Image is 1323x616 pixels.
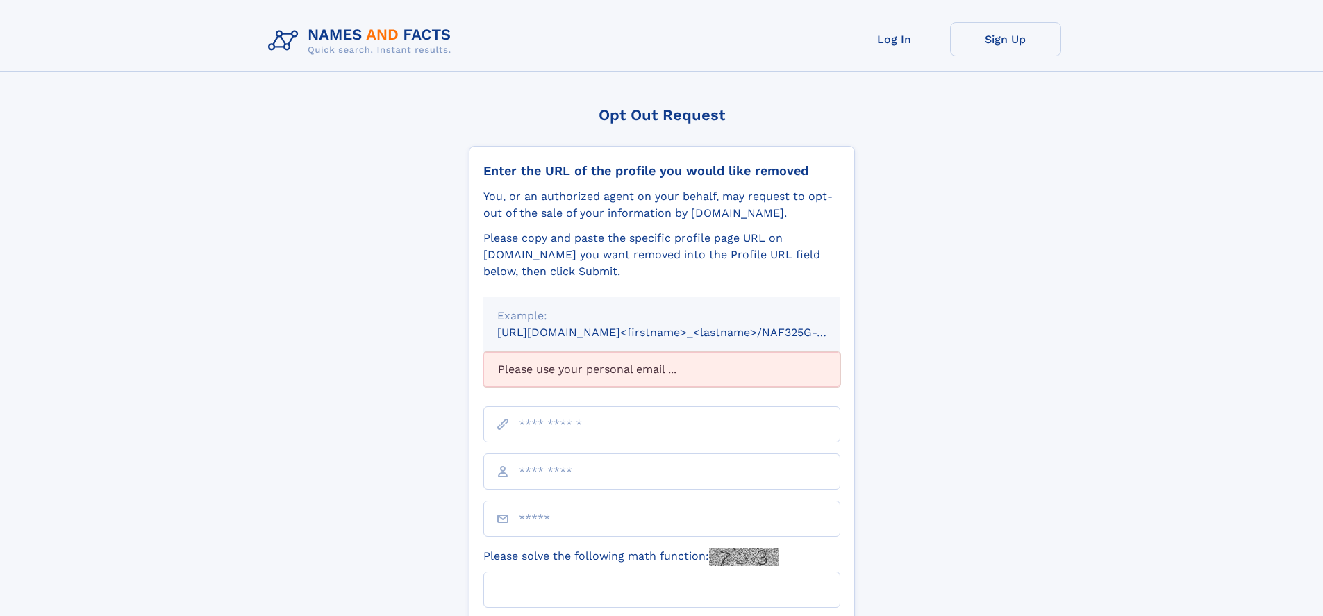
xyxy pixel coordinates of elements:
a: Log In [839,22,950,56]
div: Example: [497,308,826,324]
div: Enter the URL of the profile you would like removed [483,163,840,178]
div: You, or an authorized agent on your behalf, may request to opt-out of the sale of your informatio... [483,188,840,222]
div: Opt Out Request [469,106,855,124]
a: Sign Up [950,22,1061,56]
small: [URL][DOMAIN_NAME]<firstname>_<lastname>/NAF325G-xxxxxxxx [497,326,867,339]
label: Please solve the following math function: [483,548,779,566]
div: Please copy and paste the specific profile page URL on [DOMAIN_NAME] you want removed into the Pr... [483,230,840,280]
img: Logo Names and Facts [263,22,463,60]
div: Please use your personal email ... [483,352,840,387]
